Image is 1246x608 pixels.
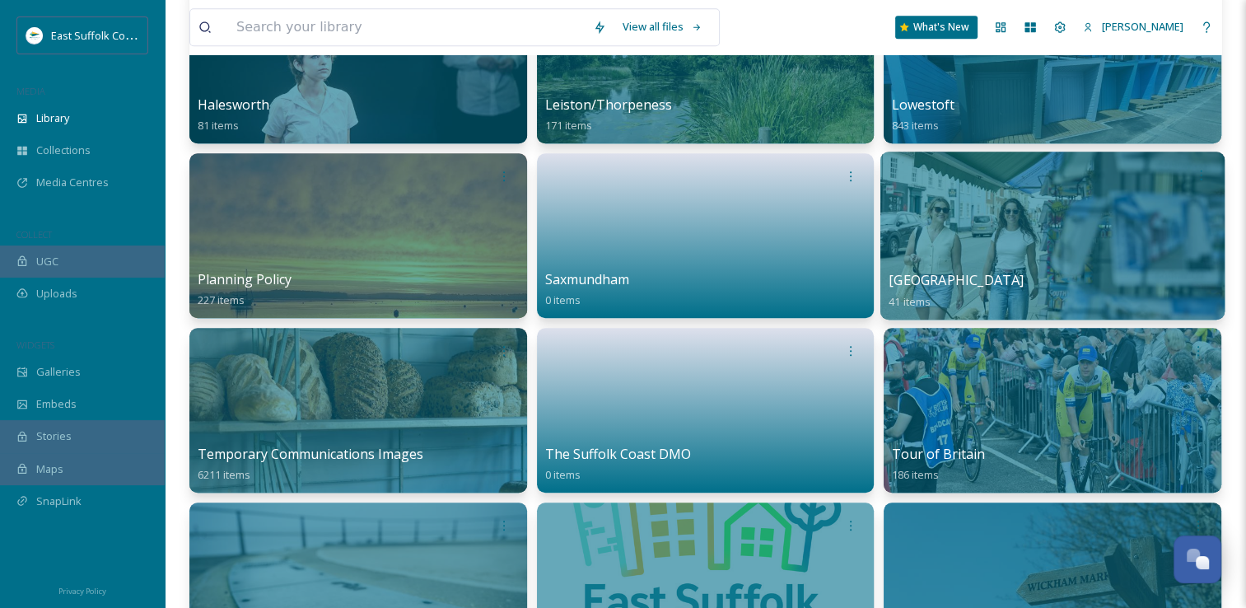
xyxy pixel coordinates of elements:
span: 227 items [198,292,245,307]
span: 171 items [545,118,592,133]
span: Planning Policy [198,270,292,288]
span: UGC [36,254,58,269]
span: Saxmundham [545,270,629,288]
img: ESC%20Logo.png [26,27,43,44]
a: [PERSON_NAME] [1075,11,1192,43]
span: Embeds [36,396,77,412]
a: Leiston/Thorpeness171 items [545,97,672,133]
span: Tour of Britain [892,445,985,463]
a: [GEOGRAPHIC_DATA]41 items [889,273,1024,309]
a: Tour of Britain186 items [892,447,985,482]
span: 81 items [198,118,239,133]
a: Lowestoft843 items [892,97,954,133]
span: Stories [36,428,72,444]
span: Halesworth [198,96,269,114]
span: [GEOGRAPHIC_DATA] [889,271,1024,289]
span: 41 items [889,293,931,308]
a: Planning Policy227 items [198,272,292,307]
span: MEDIA [16,85,45,97]
span: 0 items [545,292,581,307]
a: Privacy Policy [58,580,106,600]
span: WIDGETS [16,339,54,351]
a: Saxmundham0 items [545,272,629,307]
span: Privacy Policy [58,586,106,596]
span: 843 items [892,118,939,133]
span: 6211 items [198,467,250,482]
span: SnapLink [36,493,82,509]
span: East Suffolk Council [51,27,148,43]
span: Uploads [36,286,77,302]
span: 186 items [892,467,939,482]
input: Search your library [228,9,585,45]
span: 0 items [545,467,581,482]
a: Temporary Communications Images6211 items [198,447,423,482]
span: COLLECT [16,228,52,241]
span: Collections [36,143,91,158]
span: Library [36,110,69,126]
span: Media Centres [36,175,109,190]
span: Temporary Communications Images [198,445,423,463]
span: Lowestoft [892,96,954,114]
span: Galleries [36,364,81,380]
button: Open Chat [1174,536,1221,583]
span: The Suffolk Coast DMO [545,445,691,463]
span: Maps [36,461,63,477]
a: The Suffolk Coast DMO0 items [545,447,691,482]
a: View all files [614,11,711,43]
a: What's New [895,16,978,39]
span: Leiston/Thorpeness [545,96,672,114]
a: Halesworth81 items [198,97,269,133]
span: [PERSON_NAME] [1102,19,1183,34]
